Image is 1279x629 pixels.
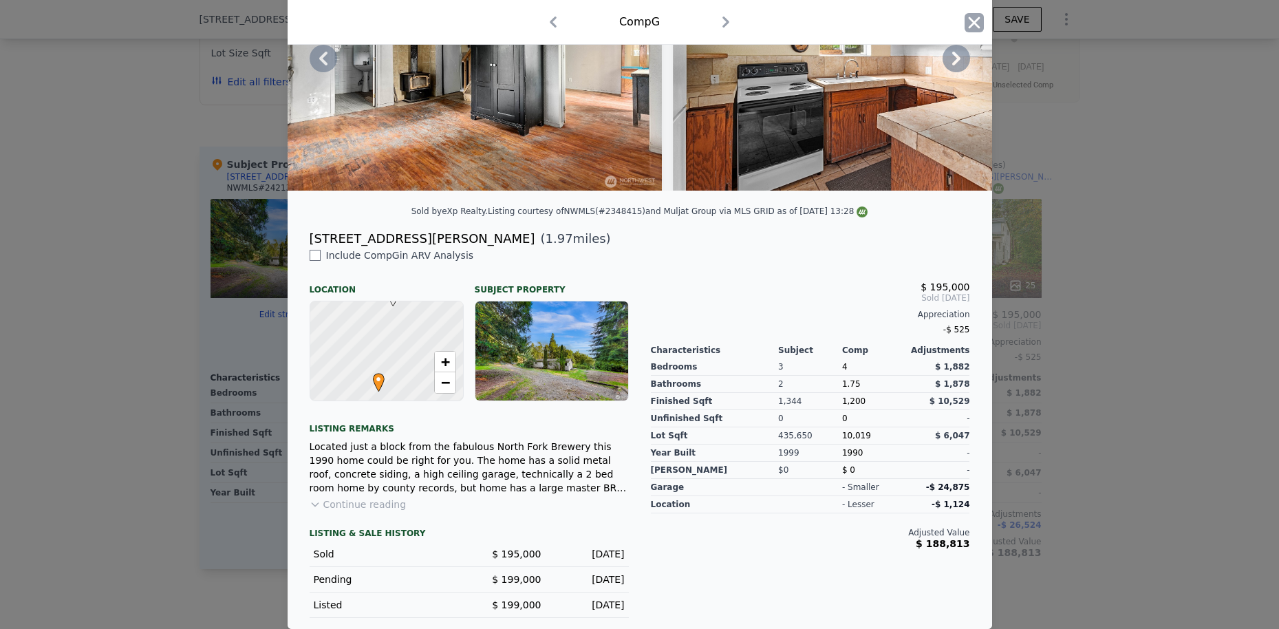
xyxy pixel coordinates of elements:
span: $ 0 [842,465,855,475]
img: NWMLS Logo [857,206,868,217]
span: 1,200 [842,396,866,406]
div: Finished Sqft [651,393,779,410]
div: [DATE] [552,547,625,561]
span: $ 1,878 [935,379,969,389]
div: garage [651,479,779,496]
div: Listing courtesy of NWMLS (#2348415) and Muljat Group via MLS GRID as of [DATE] 13:28 [488,206,868,216]
div: - [906,445,970,462]
div: Subject [778,345,842,356]
span: -$ 525 [943,325,970,334]
div: Year Built [651,445,779,462]
span: $ 199,000 [492,574,541,585]
div: 435,650 [778,427,842,445]
div: 2 [778,376,842,393]
div: - [906,410,970,427]
div: Lot Sqft [651,427,779,445]
button: Continue reading [310,498,407,511]
div: 1,344 [778,393,842,410]
div: Sold by eXp Realty . [411,206,488,216]
div: Unfinished Sqft [651,410,779,427]
span: Sold [DATE] [651,292,970,303]
a: Zoom in [435,352,455,372]
span: Include Comp G in ARV Analysis [321,250,480,261]
span: -$ 24,875 [926,482,970,492]
div: Comp G [619,14,660,30]
span: $ 195,000 [492,548,541,559]
span: ( miles) [535,229,611,248]
div: Location [310,273,464,295]
span: 4 [842,362,848,372]
span: 1.97 [546,231,573,246]
div: Appreciation [651,309,970,320]
span: $ 6,047 [935,431,969,440]
div: [PERSON_NAME] [651,462,779,479]
div: Bathrooms [651,376,779,393]
div: $0 [778,462,842,479]
div: LISTING & SALE HISTORY [310,528,629,542]
div: Adjusted Value [651,527,970,538]
div: Sold [314,547,458,561]
span: $ 199,000 [492,599,541,610]
div: Located just a block from the fabulous North Fork Brewery this 1990 home could be right for you. ... [310,440,629,495]
span: $ 10,529 [929,396,970,406]
div: 1.75 [842,376,906,393]
div: Listing remarks [310,412,629,434]
div: [DATE] [552,573,625,586]
span: • [369,369,388,390]
span: + [440,353,449,370]
span: -$ 1,124 [932,500,969,509]
div: - lesser [842,499,874,510]
span: 10,019 [842,431,871,440]
span: − [440,374,449,391]
div: [DATE] [552,598,625,612]
span: $ 195,000 [921,281,969,292]
div: location [651,496,779,513]
div: Pending [314,573,458,586]
div: 3 [778,359,842,376]
div: [STREET_ADDRESS][PERSON_NAME] [310,229,535,248]
a: Zoom out [435,372,455,393]
div: 1990 [842,445,906,462]
div: Characteristics [651,345,779,356]
div: Bedrooms [651,359,779,376]
div: Comp [842,345,906,356]
span: 0 [842,414,848,423]
div: - [906,462,970,479]
div: 1999 [778,445,842,462]
div: 0 [778,410,842,427]
div: • [369,373,378,381]
span: $ 1,882 [935,362,969,372]
div: Subject Property [475,273,629,295]
span: $ 188,813 [916,538,969,549]
div: Adjustments [906,345,970,356]
div: Listed [314,598,458,612]
div: - smaller [842,482,879,493]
